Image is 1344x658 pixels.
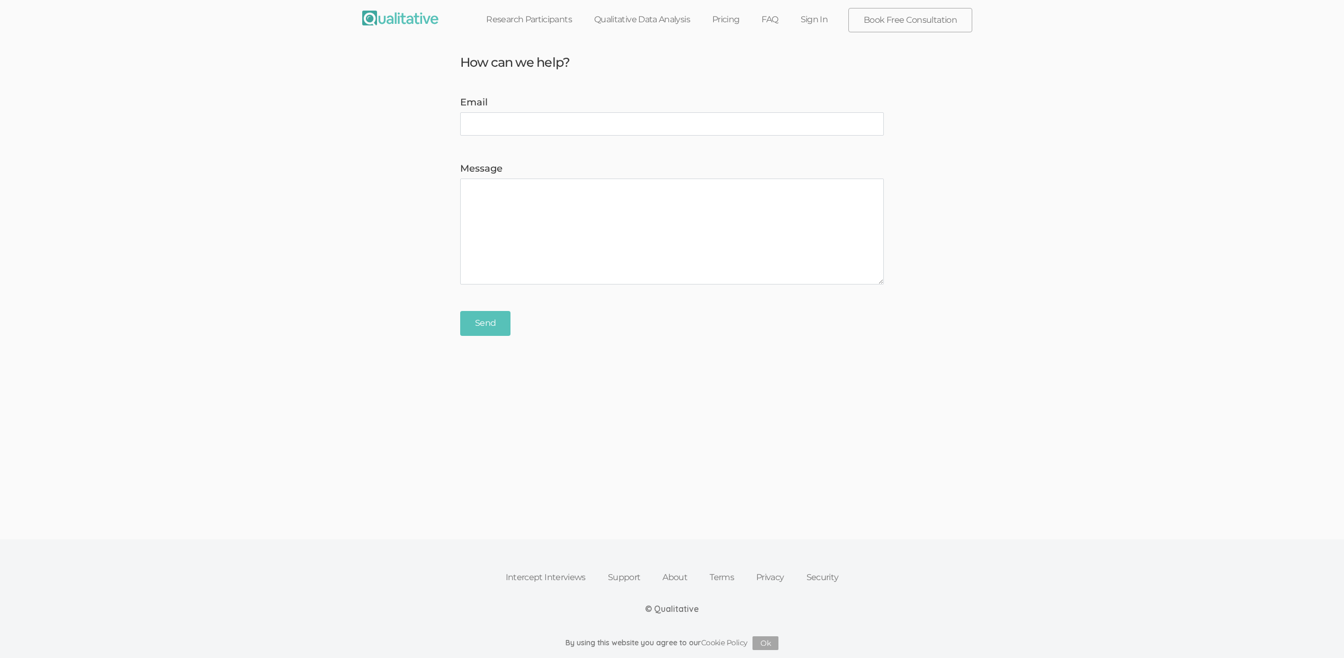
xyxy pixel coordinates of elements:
div: By using this website you agree to our [566,636,779,650]
a: Security [795,566,850,589]
a: Qualitative Data Analysis [583,8,701,31]
label: Message [460,162,884,176]
a: Pricing [701,8,751,31]
a: Sign In [790,8,839,31]
a: Privacy [745,566,795,589]
iframe: Chat Widget [1291,607,1344,658]
a: Cookie Policy [701,638,748,647]
a: Book Free Consultation [849,8,972,32]
button: Ok [752,636,778,650]
a: Support [597,566,652,589]
h3: How can we help? [452,56,892,69]
a: Research Participants [475,8,583,31]
a: Intercept Interviews [495,566,597,589]
div: © Qualitative [645,603,699,615]
input: Send [460,311,510,336]
a: FAQ [750,8,789,31]
label: Email [460,96,884,110]
a: Terms [698,566,745,589]
img: Qualitative [362,11,438,25]
a: About [651,566,698,589]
